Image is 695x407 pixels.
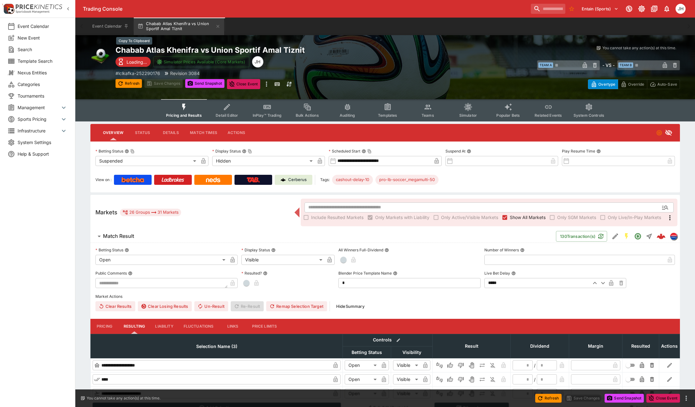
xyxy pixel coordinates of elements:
[16,10,50,13] img: Sportsbook Management
[241,247,270,253] p: Display Status
[128,125,157,140] button: Status
[644,231,655,242] button: Straight
[18,127,60,134] span: Infrastructure
[116,37,152,45] div: Copy To Clipboard
[657,232,665,241] img: logo-cerberus--red.svg
[623,3,635,14] button: Connected to PK
[340,113,355,118] span: Auditing
[434,360,444,370] button: Not Set
[378,113,397,118] span: Templates
[649,3,660,14] button: Documentation
[90,45,110,65] img: soccer.png
[567,4,577,14] button: No Bookmarks
[510,214,546,221] span: Show All Markets
[242,149,246,153] button: Display StatusCopy To Clipboard
[332,177,373,183] span: cashout-delay-10
[18,35,67,41] span: New Event
[153,56,250,67] button: Simulator Prices Available (Core Markets)
[90,319,119,334] button: Pricing
[520,248,525,252] button: Number of Winners
[125,149,129,153] button: Betting StatusCopy To Clipboard
[18,81,67,88] span: Categories
[488,374,498,384] button: Eliminated In Play
[329,148,360,154] p: Scheduled Start
[18,104,60,111] span: Management
[98,125,128,140] button: Overview
[646,394,680,403] button: Close Event
[125,248,129,252] button: Betting Status
[150,319,178,334] button: Liability
[396,349,428,356] span: Visibility
[103,233,134,239] h6: Match Result
[216,113,238,118] span: Detail Editor
[134,18,224,35] button: Chabab Atlas Khenifra vs Union Sportif Amal Tiznit
[166,113,202,118] span: Pricing and Results
[535,394,562,403] button: Refresh
[263,271,267,276] button: Resulted?
[375,214,429,221] span: Only Markets with Liability
[394,336,402,344] button: Bulk edit
[343,334,433,346] th: Controls
[362,149,366,153] button: Scheduled StartCopy To Clipboard
[253,113,282,118] span: InPlay™ Trading
[562,148,595,154] p: Play Resume Time
[127,59,147,65] p: Loading...
[227,79,261,89] button: Close Event
[128,271,132,276] button: Public Comments
[271,248,276,252] button: Display Status
[157,125,185,140] button: Details
[676,4,686,14] div: Jordan Hughes
[95,175,111,185] label: View on :
[241,270,262,276] p: Resulted?
[275,175,312,185] a: Cerberus
[385,248,389,252] button: All Winners Full-Dividend
[185,125,222,140] button: Match Times
[656,130,662,136] svg: Suspended
[422,113,434,118] span: Teams
[161,99,609,121] div: Event type filters
[602,45,676,51] p: You cannot take any action(s) at this time.
[18,23,67,29] span: Event Calendar
[456,374,466,384] button: Lose
[18,93,67,99] span: Tournaments
[185,79,224,88] button: Send Snapshot
[670,233,677,240] div: lclkafka
[466,374,477,384] button: Void
[534,362,536,369] div: /
[206,177,220,182] img: Neds
[252,56,263,67] div: Jordan Hughes
[345,374,379,384] div: Open
[248,149,252,153] button: Copy To Clipboard
[116,79,142,88] button: Refresh
[588,79,680,89] div: Start From
[247,177,260,182] img: TabNZ
[95,270,127,276] p: Public Comments
[531,4,565,14] input: search
[119,319,150,334] button: Resulting
[661,3,672,14] button: Notifications
[578,4,622,14] button: Select Tenant
[618,79,647,89] button: Override
[90,230,556,243] button: Match Result
[18,46,67,53] span: Search
[219,319,247,334] button: Links
[393,360,420,370] div: Visible
[393,374,420,384] div: Visible
[622,334,659,358] th: Resulted
[496,113,520,118] span: Popular Bets
[231,301,264,311] span: Re-Result
[393,271,397,276] button: Blender Price Template Name
[161,177,184,182] img: Ladbrokes
[488,388,498,399] button: Eliminated In Play
[138,301,192,311] button: Clear Losing Results
[433,334,511,358] th: Result
[632,231,644,242] button: Open
[665,129,672,137] svg: Hidden
[338,270,392,276] p: Blender Price Template Name
[281,177,286,182] img: Cerberus
[95,292,675,301] label: Market Actions
[484,247,519,253] p: Number of Winners
[288,177,307,183] p: Cerberus
[441,214,498,221] span: Only Active/Visible Markets
[87,395,160,401] p: You cannot take any action(s) at this time.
